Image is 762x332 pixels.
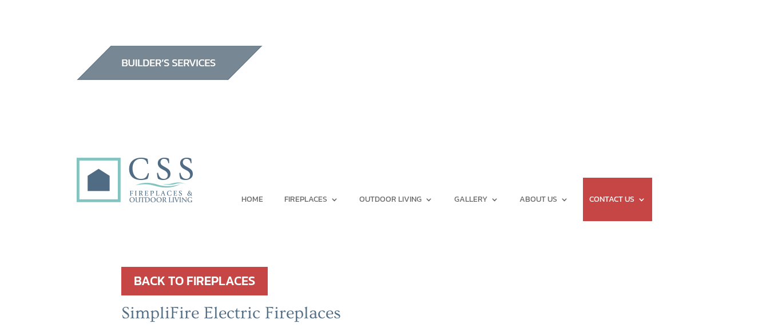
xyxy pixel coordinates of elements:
a: GALLERY [454,178,499,221]
a: OUTDOOR LIVING [359,178,433,221]
img: builders_btn [76,46,263,80]
a: BACK TO FIREPLACES [121,267,268,296]
img: CSS Fireplaces & Outdoor Living (Formerly Construction Solutions & Supply)- Jacksonville Ormond B... [76,126,193,209]
h2: SimpliFire Electric Fireplaces [121,303,483,329]
a: CONTACT US [589,178,646,221]
a: HOME [241,178,263,221]
a: builder services construction supply [76,69,263,84]
a: FIREPLACES [284,178,339,221]
a: ABOUT US [519,178,569,221]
